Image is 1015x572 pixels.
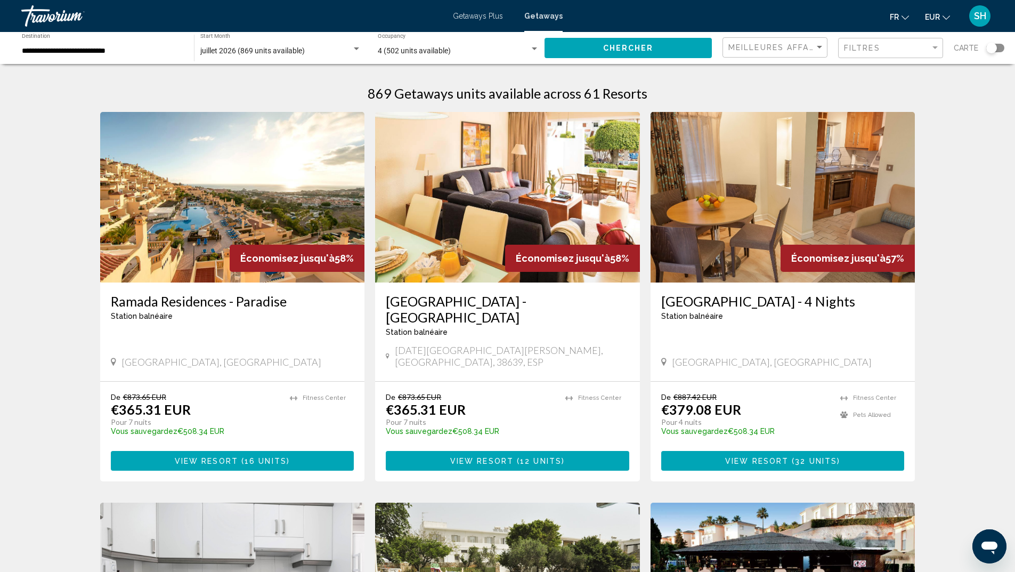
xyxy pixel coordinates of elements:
[725,457,789,465] span: View Resort
[111,392,120,401] span: De
[100,112,365,283] img: ii_pdi1.jpg
[240,253,335,264] span: Économisez jusqu'à
[890,9,909,25] button: Change language
[853,394,896,401] span: Fitness Center
[230,245,364,272] div: 58%
[781,245,915,272] div: 57%
[21,5,442,27] a: Travorium
[728,43,829,52] span: Meilleures affaires
[111,293,354,309] a: Ramada Residences - Paradise
[890,13,899,21] span: fr
[545,38,712,58] button: Chercher
[838,37,943,59] button: Filter
[661,427,728,436] span: Vous sauvegardez
[661,293,905,309] a: [GEOGRAPHIC_DATA] - 4 Nights
[844,44,880,52] span: Filtres
[661,427,830,436] p: €508.34 EUR
[661,401,741,417] p: €379.08 EUR
[728,43,824,52] mat-select: Sort by
[661,392,671,401] span: De
[514,457,565,465] span: ( )
[853,412,891,418] span: Pets Allowed
[661,451,905,471] button: View Resort(32 units)
[386,451,629,471] button: View Resort(12 units)
[972,529,1006,563] iframe: Bouton de lancement de la fenêtre de messagerie
[378,46,451,55] span: 4 (502 units available)
[795,457,837,465] span: 32 units
[673,392,717,401] span: €887.42 EUR
[386,401,466,417] p: €365.31 EUR
[375,112,640,283] img: ii_vie1.jpg
[386,328,448,336] span: Station balnéaire
[111,451,354,471] button: View Resort(16 units)
[386,427,555,436] p: €508.34 EUR
[395,344,629,368] span: [DATE][GEOGRAPHIC_DATA][PERSON_NAME], [GEOGRAPHIC_DATA], 38639, ESP
[789,457,840,465] span: ( )
[520,457,562,465] span: 12 units
[966,5,994,27] button: User Menu
[578,394,621,401] span: Fitness Center
[450,457,514,465] span: View Resort
[386,427,452,436] span: Vous sauvegardez
[505,245,640,272] div: 58%
[603,44,654,53] span: Chercher
[398,392,441,401] span: €873.65 EUR
[123,392,166,401] span: €873.65 EUR
[453,12,503,20] a: Getaways Plus
[111,427,177,436] span: Vous sauvegardez
[111,401,191,417] p: €365.31 EUR
[925,13,940,21] span: EUR
[954,41,978,55] span: Carte
[200,46,305,55] span: juillet 2026 (869 units available)
[791,253,886,264] span: Économisez jusqu'à
[238,457,290,465] span: ( )
[111,312,173,320] span: Station balnéaire
[672,356,872,368] span: [GEOGRAPHIC_DATA], [GEOGRAPHIC_DATA]
[925,9,950,25] button: Change currency
[121,356,321,368] span: [GEOGRAPHIC_DATA], [GEOGRAPHIC_DATA]
[175,457,238,465] span: View Resort
[386,417,555,427] p: Pour 7 nuits
[368,85,647,101] h1: 869 Getaways units available across 61 Resorts
[974,11,986,21] span: SH
[651,112,915,283] img: 1916I01X.jpg
[111,417,280,427] p: Pour 7 nuits
[524,12,563,20] a: Getaways
[661,312,723,320] span: Station balnéaire
[661,417,830,427] p: Pour 4 nuits
[386,293,629,325] a: [GEOGRAPHIC_DATA] - [GEOGRAPHIC_DATA]
[516,253,610,264] span: Économisez jusqu'à
[111,427,280,436] p: €508.34 EUR
[386,392,395,401] span: De
[303,394,346,401] span: Fitness Center
[245,457,287,465] span: 16 units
